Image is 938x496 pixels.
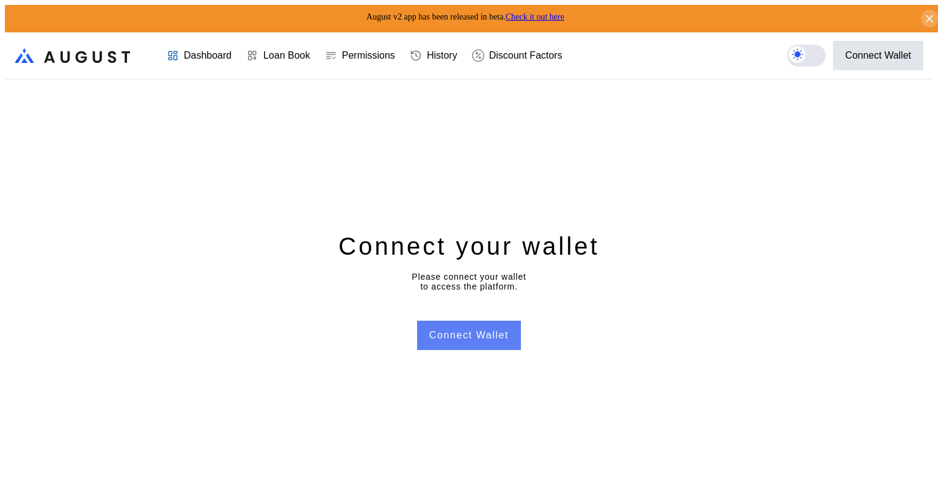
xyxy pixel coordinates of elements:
[417,321,521,350] button: Connect Wallet
[318,33,402,78] a: Permissions
[465,33,570,78] a: Discount Factors
[342,50,395,61] div: Permissions
[833,41,923,70] button: Connect Wallet
[159,33,239,78] a: Dashboard
[263,50,310,61] div: Loan Book
[489,50,562,61] div: Discount Factors
[402,33,465,78] a: History
[506,12,564,21] a: Check it out here
[412,272,526,291] div: Please connect your wallet to access the platform.
[338,230,599,262] div: Connect your wallet
[184,50,231,61] div: Dashboard
[845,50,911,61] div: Connect Wallet
[427,50,457,61] div: History
[366,12,564,21] span: August v2 app has been released in beta.
[239,33,318,78] a: Loan Book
